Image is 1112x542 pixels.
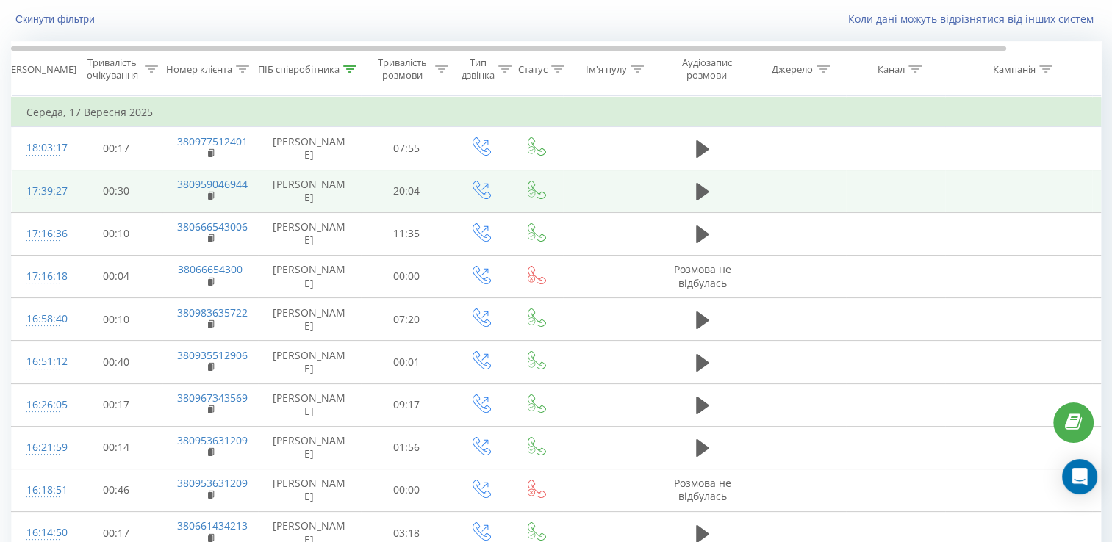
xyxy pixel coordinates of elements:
[166,63,232,76] div: Номер клієнта
[71,469,162,511] td: 00:46
[26,391,56,419] div: 16:26:05
[361,212,453,255] td: 11:35
[177,518,248,532] a: 380661434213
[177,306,248,319] a: 380983635722
[258,383,361,426] td: [PERSON_NAME]
[361,127,453,170] td: 07:55
[2,63,76,76] div: [PERSON_NAME]
[26,305,56,333] div: 16:58:40
[178,262,243,276] a: 38066654300
[258,170,361,212] td: [PERSON_NAME]
[26,262,56,291] div: 17:16:18
[83,57,141,82] div: Тривалість очікування
[361,298,453,341] td: 07:20
[258,127,361,170] td: [PERSON_NAME]
[177,134,248,148] a: 380977512401
[71,170,162,212] td: 00:30
[258,212,361,255] td: [PERSON_NAME]
[26,134,56,162] div: 18:03:17
[177,177,248,191] a: 380959046944
[671,57,742,82] div: Аудіозапис розмови
[993,63,1036,76] div: Кампанія
[71,212,162,255] td: 00:10
[11,12,102,26] button: Скинути фільтри
[674,476,731,503] span: Розмова не відбулась
[586,63,627,76] div: Ім'я пулу
[71,255,162,297] td: 00:04
[258,63,340,76] div: ПІБ співробітника
[177,220,248,234] a: 380666543006
[373,57,431,82] div: Тривалість розмови
[518,63,548,76] div: Статус
[674,262,731,289] span: Розмова не відбулась
[71,298,162,341] td: 00:10
[361,383,453,426] td: 09:17
[361,469,453,511] td: 00:00
[258,469,361,511] td: [PERSON_NAME]
[71,426,162,469] td: 00:14
[177,476,248,490] a: 380953631209
[462,57,495,82] div: Тип дзвінка
[258,341,361,383] td: [PERSON_NAME]
[177,391,248,405] a: 380967343569
[26,177,56,206] div: 17:39:27
[71,127,162,170] td: 00:17
[26,433,56,462] div: 16:21:59
[258,255,361,297] td: [PERSON_NAME]
[772,63,813,76] div: Джерело
[361,426,453,469] td: 01:56
[1062,459,1097,494] div: Open Intercom Messenger
[177,433,248,447] a: 380953631209
[878,63,905,76] div: Канал
[848,12,1101,26] a: Коли дані можуть відрізнятися вiд інших систем
[26,220,56,248] div: 17:16:36
[361,341,453,383] td: 00:01
[26,347,56,376] div: 16:51:12
[258,298,361,341] td: [PERSON_NAME]
[26,476,56,505] div: 16:18:51
[361,255,453,297] td: 00:00
[258,426,361,469] td: [PERSON_NAME]
[71,341,162,383] td: 00:40
[71,383,162,426] td: 00:17
[177,348,248,362] a: 380935512906
[361,170,453,212] td: 20:04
